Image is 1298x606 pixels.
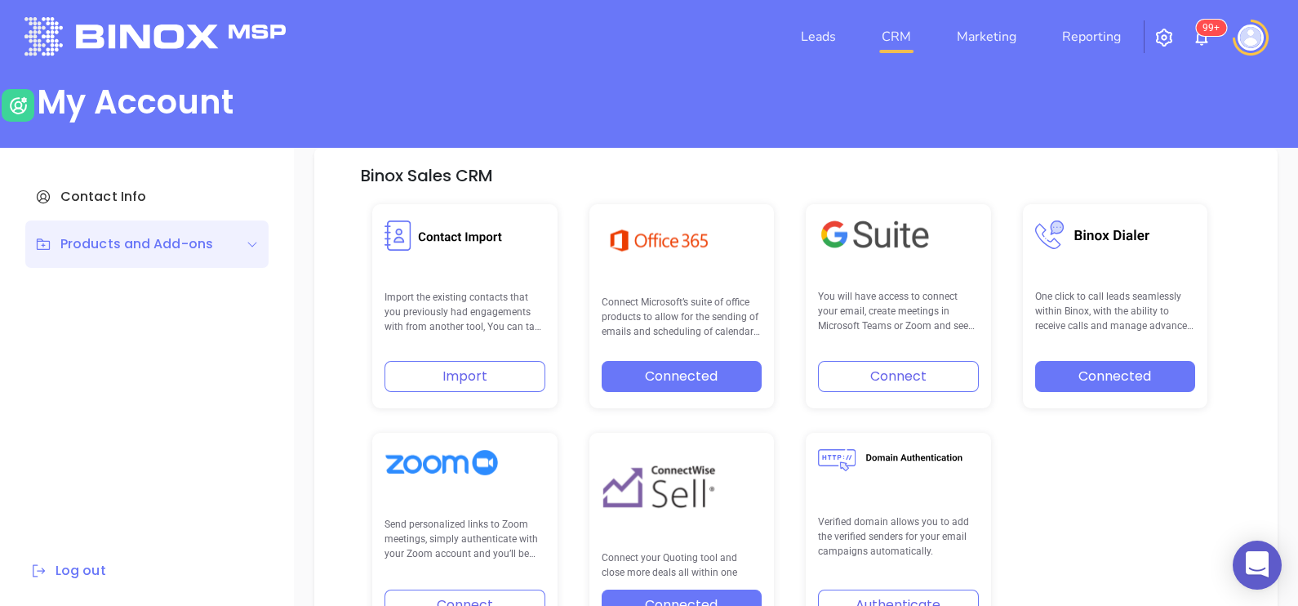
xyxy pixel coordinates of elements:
[1192,28,1211,47] img: iconNotification
[24,17,286,56] img: logo
[1238,25,1264,51] img: user
[950,20,1023,53] a: Marketing
[602,550,762,577] p: Connect your Quoting tool and close more deals all within one platform.
[818,515,979,559] p: Verified domain allows you to add the verified senders for your email campaigns automatically.
[602,295,762,340] p: Connect Microsoft’s suite of office products to allow for the sending of emails and scheduling of...
[818,289,979,334] p: You will have access to connect your email, create meetings in Microsoft Teams or Zoom and see yo...
[1056,20,1127,53] a: Reporting
[35,234,213,254] div: Products and Add-ons
[2,89,34,122] img: user
[1196,20,1226,36] sup: 100
[37,82,233,122] div: My Account
[385,290,545,335] p: Import the existing contacts that you previously had engagements with from another tool, You can ...
[25,560,111,581] button: Log out
[385,517,545,562] p: Send personalized links to Zoom meetings, simply authenticate with your Zoom account and you’ll b...
[1035,289,1196,334] p: One click to call leads seamlessly within Binox, with the ability to receive calls and manage adv...
[875,20,918,53] a: CRM
[385,361,545,392] button: Import
[1035,361,1196,392] button: Connected
[602,361,762,392] button: Connected
[361,166,493,185] h5: Binox Sales CRM
[1154,28,1174,47] img: iconSetting
[25,221,269,268] div: Products and Add-ons
[794,20,842,53] a: Leads
[818,361,979,392] button: Connect
[25,173,269,221] div: Contact Info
